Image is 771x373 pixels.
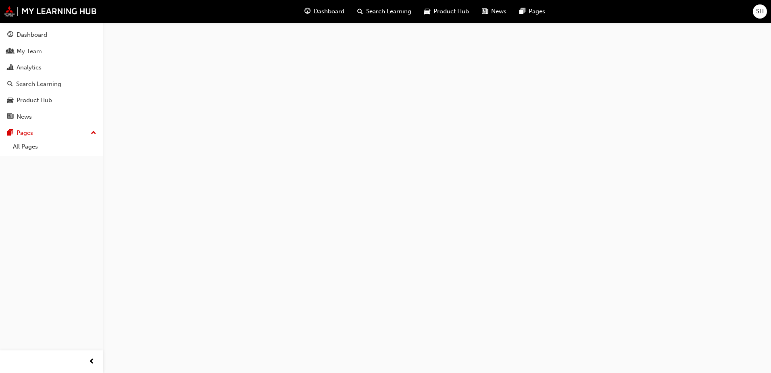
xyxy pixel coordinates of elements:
[3,60,100,75] a: Analytics
[475,3,513,20] a: news-iconNews
[529,7,545,16] span: Pages
[91,128,96,138] span: up-icon
[366,7,411,16] span: Search Learning
[7,130,13,137] span: pages-icon
[7,31,13,39] span: guage-icon
[298,3,351,20] a: guage-iconDashboard
[314,7,344,16] span: Dashboard
[7,81,13,88] span: search-icon
[17,63,42,72] div: Analytics
[89,357,95,367] span: prev-icon
[7,48,13,55] span: people-icon
[7,64,13,71] span: chart-icon
[17,128,33,138] div: Pages
[482,6,488,17] span: news-icon
[3,109,100,124] a: News
[17,47,42,56] div: My Team
[3,27,100,42] a: Dashboard
[7,113,13,121] span: news-icon
[3,126,100,140] button: Pages
[756,7,764,16] span: SH
[357,6,363,17] span: search-icon
[513,3,552,20] a: pages-iconPages
[10,140,100,153] a: All Pages
[424,6,430,17] span: car-icon
[17,96,52,105] div: Product Hub
[17,30,47,40] div: Dashboard
[433,7,469,16] span: Product Hub
[3,77,100,92] a: Search Learning
[3,26,100,126] button: DashboardMy TeamAnalyticsSearch LearningProduct HubNews
[16,80,61,89] div: Search Learning
[304,6,310,17] span: guage-icon
[3,93,100,108] a: Product Hub
[3,44,100,59] a: My Team
[491,7,506,16] span: News
[17,112,32,122] div: News
[351,3,418,20] a: search-iconSearch Learning
[753,4,767,19] button: SH
[519,6,525,17] span: pages-icon
[7,97,13,104] span: car-icon
[4,6,97,17] img: mmal
[418,3,475,20] a: car-iconProduct Hub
